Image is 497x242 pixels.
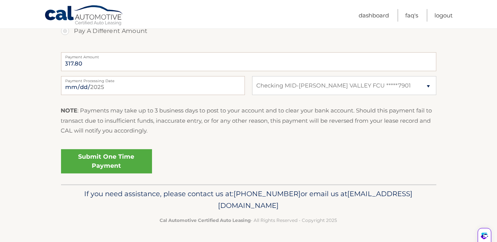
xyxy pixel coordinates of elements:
p: If you need assistance, please contact us at: or email us at [66,188,431,212]
p: - All Rights Reserved - Copyright 2025 [66,216,431,224]
strong: NOTE [61,107,78,114]
a: Logout [434,9,453,22]
a: Submit One Time Payment [61,149,152,173]
a: Dashboard [359,9,389,22]
input: Payment Date [61,76,245,95]
span: [PHONE_NUMBER] [234,189,301,198]
strong: Cal Automotive Certified Auto Leasing [160,217,251,223]
label: Payment Processing Date [61,76,245,82]
a: FAQ's [405,9,418,22]
a: Cal Automotive [44,5,124,27]
label: Pay A Different Amount [61,23,436,39]
input: Payment Amount [61,52,436,71]
img: wiRPAZEX6Qd5GkipxmnKhIy308phxjiv+EHaKbQ5Ce+h88AAAAASUVORK5CYII= [479,230,490,241]
p: : Payments may take up to 3 business days to post to your account and to clear your bank account.... [61,106,436,136]
label: Payment Amount [61,52,436,58]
